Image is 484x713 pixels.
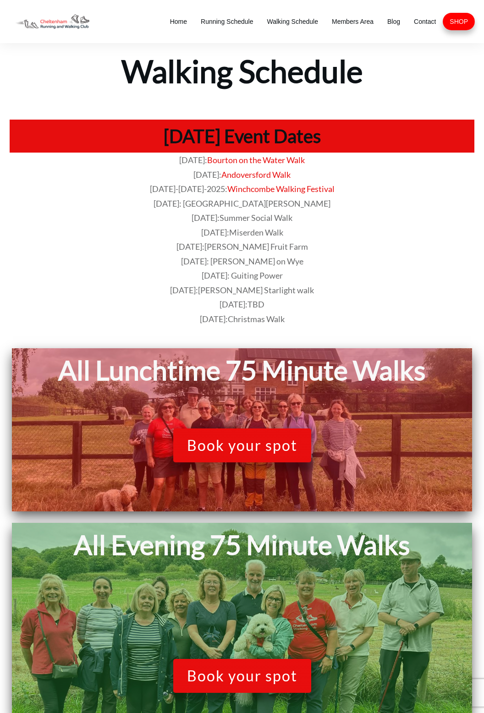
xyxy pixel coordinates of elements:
[200,314,285,324] span: [DATE]:
[173,659,311,693] a: Book your spot
[387,15,400,28] a: Blog
[201,15,253,28] a: Running Schedule
[181,256,303,266] span: [DATE]: [PERSON_NAME] on Wye
[198,285,314,295] span: [PERSON_NAME] Starlight walk
[16,527,467,563] h1: All Evening 75 Minute Walks
[170,285,314,295] span: [DATE]:
[202,270,283,280] span: [DATE]: Guiting Power
[16,353,467,388] h1: All Lunchtime 75 Minute Walks
[228,314,285,324] span: Christmas Walk
[187,667,297,685] span: Book your spot
[192,213,292,223] span: [DATE]:
[332,15,374,28] a: Members Area
[14,124,470,148] h1: [DATE] Event Dates
[9,9,95,34] img: Decathlon
[227,184,335,194] a: Winchcombe Walking Festival
[179,155,207,165] span: [DATE]:
[267,15,318,28] a: Walking Schedule
[1,44,483,91] h1: Walking Schedule
[220,299,264,309] span: [DATE]:
[193,170,221,180] span: [DATE]:
[176,241,308,252] span: [DATE]:
[247,299,264,309] span: TBD
[154,198,330,208] span: [DATE]: [GEOGRAPHIC_DATA][PERSON_NAME]
[221,170,291,180] a: Andoversford Walk
[450,15,468,28] a: SHOP
[220,213,292,223] span: Summer Social Walk
[414,15,436,28] a: Contact
[204,241,308,252] span: [PERSON_NAME] Fruit Farm
[187,437,297,454] span: Book your spot
[170,15,187,28] a: Home
[150,184,227,194] span: [DATE]-[DATE]-2025:
[173,428,311,462] a: Book your spot
[229,227,283,237] span: Miserden Walk
[201,227,283,237] span: [DATE]:
[207,155,305,165] a: Bourton on the Water Walk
